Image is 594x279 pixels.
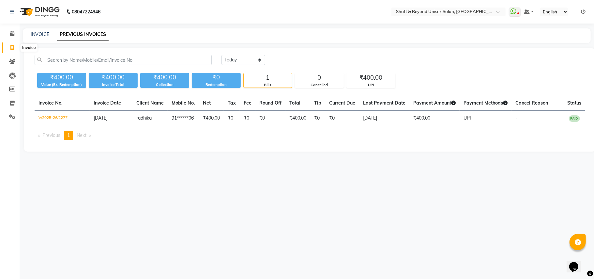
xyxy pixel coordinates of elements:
[464,100,508,106] span: Payment Methods
[72,3,100,21] b: 08047224946
[57,29,109,41] a: PREVIOUS INVOICES
[255,111,285,126] td: ₹0
[31,31,49,37] a: INVOICE
[244,100,251,106] span: Fee
[37,73,86,82] div: ₹400.00
[285,111,310,126] td: ₹400.00
[35,131,585,140] nav: Pagination
[192,73,241,82] div: ₹0
[409,111,460,126] td: ₹400.00
[224,111,240,126] td: ₹0
[347,82,395,88] div: UPI
[325,111,359,126] td: ₹0
[515,115,517,121] span: -
[35,111,90,126] td: V/2025-26/2277
[259,100,282,106] span: Round Off
[359,111,409,126] td: [DATE]
[38,100,63,106] span: Invoice No.
[244,82,292,88] div: Bills
[37,82,86,88] div: Value (Ex. Redemption)
[89,82,138,88] div: Invoice Total
[199,111,224,126] td: ₹400.00
[244,73,292,82] div: 1
[140,73,189,82] div: ₹400.00
[136,115,152,121] span: radhika
[515,100,548,106] span: Cancel Reason
[77,132,86,138] span: Next
[228,100,236,106] span: Tax
[21,44,37,52] div: Invoice
[240,111,255,126] td: ₹0
[203,100,211,106] span: Net
[94,115,108,121] span: [DATE]
[464,115,471,121] span: UPI
[347,73,395,82] div: ₹400.00
[295,73,343,82] div: 0
[140,82,189,88] div: Collection
[67,132,70,138] span: 1
[17,3,61,21] img: logo
[42,132,60,138] span: Previous
[567,253,587,272] iframe: chat widget
[329,100,355,106] span: Current Due
[413,100,456,106] span: Payment Amount
[136,100,164,106] span: Client Name
[35,55,212,65] input: Search by Name/Mobile/Email/Invoice No
[314,100,321,106] span: Tip
[567,100,581,106] span: Status
[569,115,580,122] span: PAID
[289,100,300,106] span: Total
[94,100,121,106] span: Invoice Date
[192,82,241,88] div: Redemption
[295,82,343,88] div: Cancelled
[363,100,405,106] span: Last Payment Date
[89,73,138,82] div: ₹400.00
[172,100,195,106] span: Mobile No.
[310,111,325,126] td: ₹0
